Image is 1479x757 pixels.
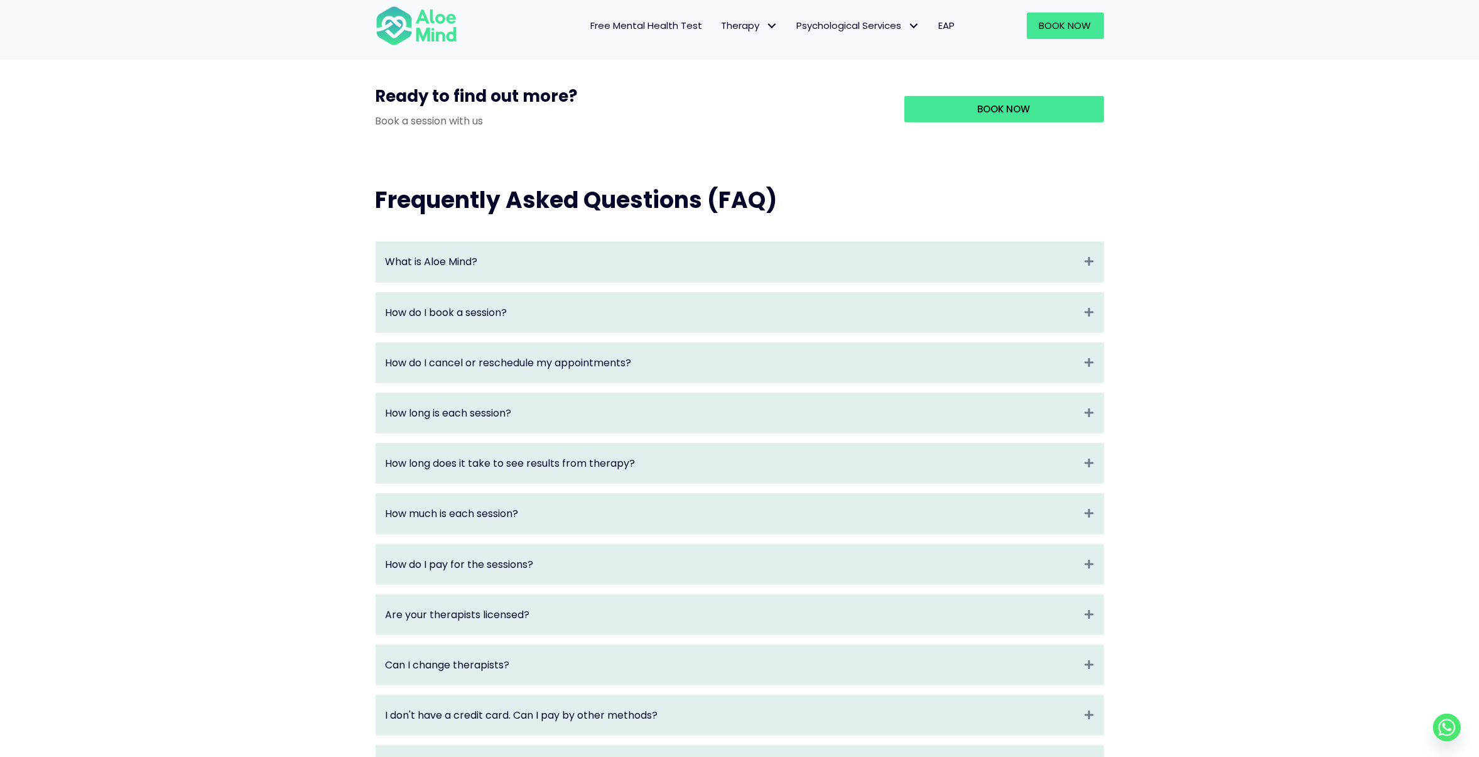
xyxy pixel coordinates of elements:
[386,406,1079,420] a: How long is each session?
[1085,607,1094,622] i: Expand
[591,19,703,32] span: Free Mental Health Test
[797,19,920,32] span: Psychological Services
[386,557,1079,572] a: How do I pay for the sessions?
[722,19,778,32] span: Therapy
[1433,714,1461,741] a: Whatsapp
[386,607,1079,622] a: Are your therapists licensed?
[386,658,1079,672] a: Can I change therapists?
[1085,708,1094,722] i: Expand
[376,5,457,46] img: Aloe mind Logo
[376,85,886,114] h3: Ready to find out more?
[582,13,712,39] a: Free Mental Health Test
[978,102,1031,116] span: Book Now
[474,13,965,39] nav: Menu
[905,17,923,35] span: Psychological Services: submenu
[376,114,886,128] p: Book a session with us
[386,456,1079,471] a: How long does it take to see results from therapy?
[1085,506,1094,521] i: Expand
[386,254,1079,269] a: What is Aloe Mind?
[1085,406,1094,420] i: Expand
[1085,356,1094,370] i: Expand
[1085,557,1094,572] i: Expand
[929,13,965,39] a: EAP
[939,19,955,32] span: EAP
[1039,19,1092,32] span: Book Now
[1085,456,1094,471] i: Expand
[1085,658,1094,672] i: Expand
[1085,254,1094,269] i: Expand
[1085,305,1094,320] i: Expand
[376,184,777,216] span: Frequently Asked Questions (FAQ)
[904,96,1104,123] a: Book Now
[386,708,1079,722] a: I don't have a credit card. Can I pay by other methods?
[788,13,929,39] a: Psychological ServicesPsychological Services: submenu
[1027,13,1104,39] a: Book Now
[386,356,1079,370] a: How do I cancel or reschedule my appointments?
[386,506,1079,521] a: How much is each session?
[763,17,781,35] span: Therapy: submenu
[712,13,788,39] a: TherapyTherapy: submenu
[386,305,1079,320] a: How do I book a session?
